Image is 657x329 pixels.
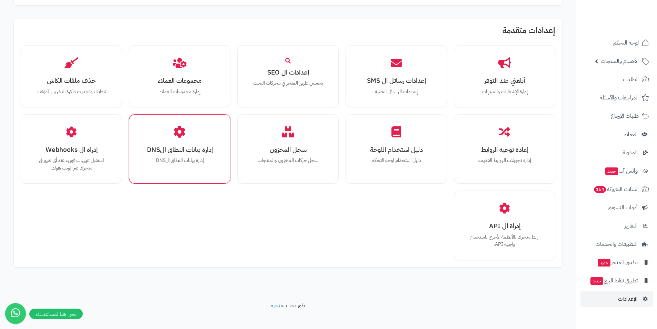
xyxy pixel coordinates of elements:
span: وآتس آب [605,166,638,176]
span: أدوات التسويق [608,203,638,212]
h3: مجموعات العملاء [141,77,218,84]
a: تطبيق المتجرجديد [580,254,653,271]
span: المراجعات والأسئلة [600,93,639,103]
span: التطبيقات والخدمات [596,239,638,249]
a: إدراة ال APIاربط متجرك بالأنظمة الأخرى باستخدام واجهة API. [459,196,550,255]
a: الطلبات [580,71,653,88]
h3: حذف ملفات الكاش [33,77,110,84]
p: استقبل تنبيهات فورية عند أي تغيير في متجرك عبر الويب هوك. [33,157,110,172]
a: أدوات التسويق [580,199,653,216]
a: أبلغني عند التوفرإدارة الإشعارات والتنبيهات [459,50,550,102]
h2: إعدادات متقدمة [21,26,555,38]
span: الإعدادات [618,294,638,304]
a: إدارة بيانات النطاق الDNSإدارة بيانات النطاق الDNS [134,119,225,171]
span: جديد [598,259,610,267]
h3: أبلغني عند التوفر [466,77,543,84]
a: وآتس آبجديد [580,163,653,179]
span: السلات المتروكة [593,184,639,194]
h3: إدراة ال API [466,222,543,230]
a: المراجعات والأسئلة [580,89,653,106]
h3: إعدادات ال SEO [249,69,327,76]
span: جديد [605,167,618,175]
a: متجرة [271,301,283,310]
h3: إدراة ال Webhooks [33,146,110,153]
h3: إعدادات رسائل ال SMS [358,77,435,84]
h3: دليل استخدام اللوحة [358,146,435,153]
a: الإعدادات [580,291,653,307]
span: الأقسام والمنتجات [601,56,639,66]
a: دليل استخدام اللوحةدليل استخدام لوحة التحكم [351,119,442,171]
h3: إعادة توجيه الروابط [466,146,543,153]
a: مجموعات العملاءإدارة مجموعات العملاء [134,50,225,102]
p: إعدادات الرسائل النصية [358,88,435,96]
a: سجل المخزونسجل حركات المخزون والمنتجات [242,119,334,171]
span: تطبيق المتجر [597,258,638,267]
a: طلبات الإرجاع [580,108,653,124]
span: طلبات الإرجاع [611,111,639,121]
span: لوحة التحكم [613,38,639,48]
p: إدارة الإشعارات والتنبيهات [466,88,543,96]
a: إعدادات ال SEOتحسين ظهور المتجر في محركات البحث [242,50,334,94]
a: التقارير [580,217,653,234]
a: التطبيقات والخدمات [580,236,653,252]
p: تحسين ظهور المتجر في محركات البحث [249,79,327,87]
p: اربط متجرك بالأنظمة الأخرى باستخدام واجهة API. [466,233,543,248]
a: المدونة [580,144,653,161]
span: تطبيق نقاط البيع [590,276,638,286]
span: جديد [590,277,603,285]
p: سجل حركات المخزون والمنتجات [249,157,327,164]
span: المدونة [623,148,638,157]
h3: سجل المخزون [249,146,327,153]
h3: إدارة بيانات النطاق الDNS [141,146,218,153]
p: إدارة مجموعات العملاء [141,88,218,96]
a: حذف ملفات الكاشتنظيف وتحديث ذاكرة التخزين المؤقت [26,50,117,102]
span: التقارير [625,221,638,231]
span: العملاء [624,129,638,139]
a: لوحة التحكم [580,35,653,51]
a: إدراة ال Webhooksاستقبل تنبيهات فورية عند أي تغيير في متجرك عبر الويب هوك. [26,119,117,178]
p: تنظيف وتحديث ذاكرة التخزين المؤقت [33,88,110,96]
a: إعادة توجيه الروابطإدارة تحويلات الروابط القديمة [459,119,550,171]
p: دليل استخدام لوحة التحكم [358,157,435,164]
a: العملاء [580,126,653,143]
a: إعدادات رسائل ال SMSإعدادات الرسائل النصية [351,50,442,102]
span: الطلبات [623,75,639,84]
span: 164 [594,186,606,193]
a: السلات المتروكة164 [580,181,653,197]
p: إدارة تحويلات الروابط القديمة [466,157,543,164]
p: إدارة بيانات النطاق الDNS [141,157,218,164]
a: تطبيق نقاط البيعجديد [580,272,653,289]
